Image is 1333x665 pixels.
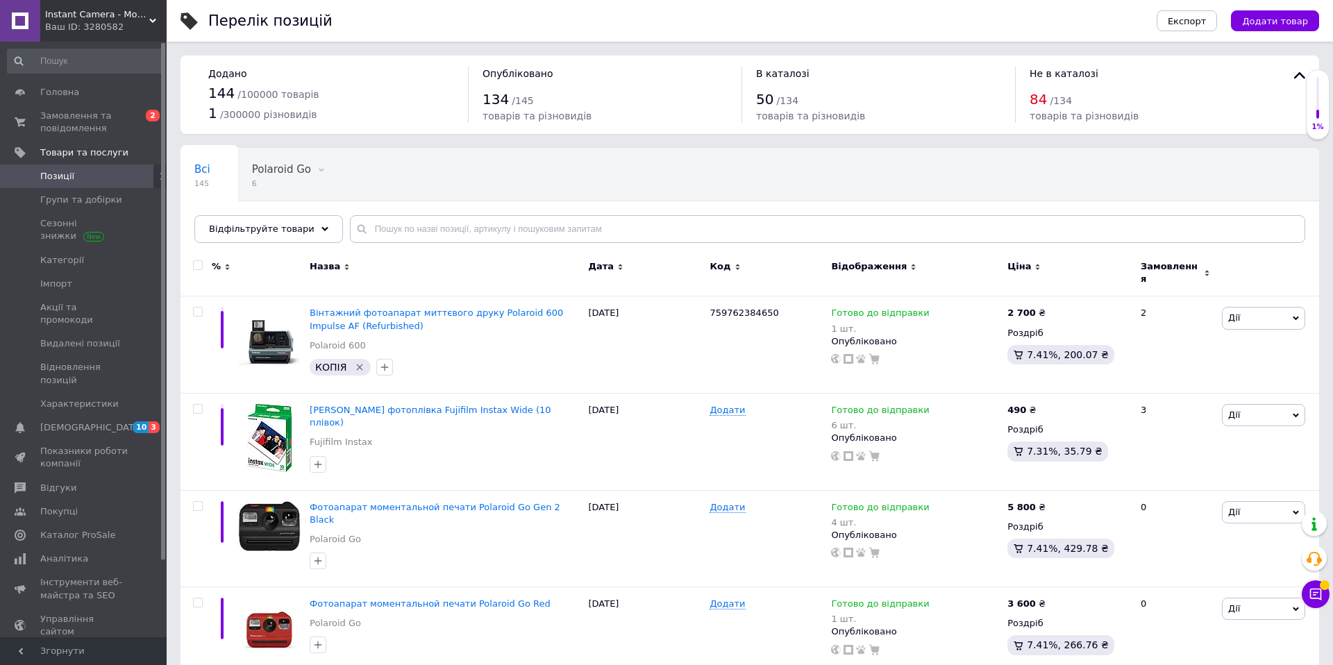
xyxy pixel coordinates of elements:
div: ₴ [1007,598,1046,610]
span: Instant Camera - Моментальна фотографія [45,8,149,21]
span: Готово до відправки [831,405,929,419]
span: Додано [208,68,246,79]
span: Готово до відправки [831,502,929,516]
a: Фотоапарат моментальной печати Polaroid Go Gen 2 Black [310,502,560,525]
span: 10 [133,421,149,433]
div: Опубліковано [831,625,1000,638]
img: Винтажная камера моментальной печати Polaroid 600 Impulse AF (Refurbished) [236,307,303,373]
span: Опубліковано [483,68,553,79]
span: 1 [208,105,217,121]
span: Додати [710,405,745,416]
span: КОПІЯ [315,362,346,373]
span: 84 [1030,91,1047,108]
img: Фотоаппарат моментальной печати Polaroid Go Get 2 Black [236,501,303,551]
span: Групи та добірки [40,194,122,206]
span: Показники роботи компанії [40,445,128,470]
div: 6 шт. [831,420,929,430]
span: Додати [710,502,745,513]
span: Polaroid Go [252,163,311,176]
span: 2 [146,110,160,121]
span: Всі [194,163,210,176]
div: Опубліковано [831,432,1000,444]
a: Фотоапарат моментальной печати Polaroid Go Red [310,598,551,609]
b: 490 [1007,405,1026,415]
div: Опубліковано [831,529,1000,541]
span: [DEMOGRAPHIC_DATA] [40,421,143,434]
button: Додати товар [1231,10,1319,31]
span: товарів та різновидів [1030,110,1139,121]
span: 134 [483,91,509,108]
input: Пошук по назві позиції, артикулу і пошуковим запитам [350,215,1305,243]
span: Дії [1228,312,1240,323]
div: Ваш ID: 3280582 [45,21,167,33]
input: Пошук [7,49,164,74]
span: / 145 [512,95,533,106]
span: Покупці [40,505,78,518]
div: ₴ [1007,307,1046,319]
div: Опубліковано [831,335,1000,348]
span: Готово до відправки [831,308,929,322]
div: 0 [1132,490,1218,587]
span: Управління сайтом [40,613,128,638]
div: ₴ [1007,501,1046,514]
a: Polaroid 600 [310,339,366,352]
span: Додати [710,598,745,609]
div: ₴ [1007,404,1036,416]
div: [DATE] [585,296,706,394]
span: 7.41%, 429.78 ₴ [1027,543,1109,554]
span: В каталозі [756,68,810,79]
div: 1% [1307,122,1329,132]
svg: Видалити мітку [354,362,365,373]
span: Категорії [40,254,84,267]
span: / 100000 товарів [237,89,319,100]
span: Дії [1228,410,1240,420]
span: / 134 [1050,95,1072,106]
div: Роздріб [1007,423,1129,436]
a: Polaroid Go [310,617,361,630]
span: Додати товар [1242,16,1308,26]
a: Fujifilm Instax [310,436,372,448]
span: Дії [1228,603,1240,614]
span: Замовлення [1141,260,1200,285]
span: Відгуки [40,482,76,494]
span: / 134 [777,95,798,106]
span: Аналітика [40,553,88,565]
span: Не в каталозі [1030,68,1098,79]
span: 7.41%, 266.76 ₴ [1027,639,1109,650]
span: товарів та різновидів [756,110,865,121]
span: 144 [208,85,235,101]
a: Вінтажний фотоапарат миттєвого друку Polaroid 600 Impulse AF (Refurbished) [310,308,563,330]
div: 1 шт. [831,323,929,334]
span: Готово до відправки [831,598,929,613]
span: Характеристики [40,398,119,410]
span: Видалені позиції [40,337,120,350]
img: Цветная фотоплёнка Fujifilm Instax Wide (10 снимков) [247,404,292,472]
span: Каталог ProSale [40,529,115,541]
span: Дата [588,260,614,273]
span: Ціна [1007,260,1031,273]
div: [DATE] [585,393,706,490]
a: Polaroid Go [310,533,361,546]
span: Сезонні знижки [40,217,128,242]
span: % [212,260,221,273]
b: 2 700 [1007,308,1036,318]
div: 2 [1132,296,1218,394]
span: Інструменти веб-майстра та SEO [40,576,128,601]
div: Перелік позицій [208,14,333,28]
span: Головна [40,86,79,99]
div: Роздріб [1007,521,1129,533]
span: Назва [310,260,340,273]
span: / 300000 різновидів [220,109,317,120]
span: Експорт [1168,16,1207,26]
span: 7.41%, 200.07 ₴ [1027,349,1109,360]
span: Код [710,260,730,273]
button: Чат з покупцем [1302,580,1330,608]
a: [PERSON_NAME] фотоплівка Fujifilm Instax Wide (10 плівок) [310,405,551,428]
div: [DATE] [585,490,706,587]
span: Відфільтруйте товари [209,224,315,234]
div: 4 шт. [831,517,929,528]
